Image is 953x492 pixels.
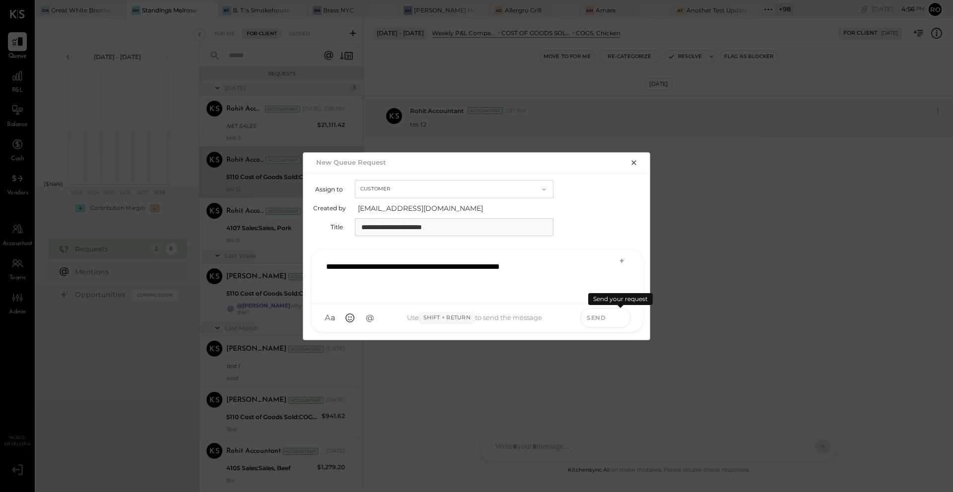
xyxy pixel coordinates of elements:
[366,313,374,323] span: @
[316,158,386,166] h2: New Queue Request
[419,312,475,324] span: Shift + Return
[313,185,343,193] label: Assign to
[379,312,570,324] div: Use to send the message
[358,203,556,213] span: [EMAIL_ADDRESS][DOMAIN_NAME]
[313,204,346,212] label: Created by
[355,180,553,198] button: Customer
[588,293,653,305] div: Send your request
[587,313,606,322] span: Send
[331,313,336,323] span: a
[361,309,379,327] button: @
[321,309,339,327] button: Aa
[313,223,343,231] label: Title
